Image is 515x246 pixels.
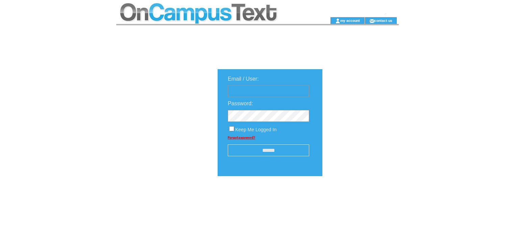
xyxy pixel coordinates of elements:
[228,101,253,106] span: Password:
[340,18,360,23] a: my account
[228,76,259,82] span: Email / User:
[335,18,340,24] img: account_icon.gif;jsessionid=87B8624999DA5CB5EFB76D9BADC5C985
[228,136,255,139] a: Forgot password?
[342,193,376,201] img: transparent.png;jsessionid=87B8624999DA5CB5EFB76D9BADC5C985
[369,18,374,24] img: contact_us_icon.gif;jsessionid=87B8624999DA5CB5EFB76D9BADC5C985
[235,127,276,132] span: Keep Me Logged In
[374,18,392,23] a: contact us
